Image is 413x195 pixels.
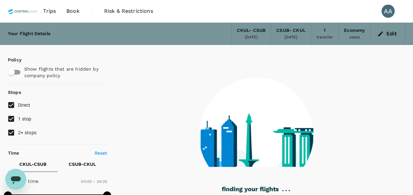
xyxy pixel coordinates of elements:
[381,5,395,18] div: AA
[276,27,306,34] div: CSUB - CKUL
[349,34,360,41] div: seats
[284,34,297,41] div: [DATE]
[324,27,326,34] div: 1
[8,150,19,156] p: Time
[222,187,279,193] g: finding your flights
[237,27,266,34] div: CKUL - CSUB
[66,7,80,15] span: Book
[244,34,258,41] div: [DATE]
[8,56,14,63] p: Policy
[376,29,400,39] button: Edit
[95,150,107,156] p: Reset
[19,161,46,167] p: CKUL - CSUB
[8,4,38,18] img: Control Union Malaysia Sdn. Bhd.
[285,190,287,191] g: .
[18,130,36,135] span: 2+ stops
[43,7,56,15] span: Trips
[81,179,107,184] span: 00:00 - 24:00
[8,30,50,37] div: Your Flight Details
[8,90,21,95] strong: Stops
[344,27,365,34] div: Economy
[18,102,31,108] span: Direct
[5,169,26,190] iframe: Button to launch messaging window, conversation in progress
[24,66,103,79] p: Show flights that are hidden by company policy
[69,161,96,167] p: CSUB - CKUL
[282,190,284,191] g: .
[288,190,290,191] g: .
[18,116,32,121] span: 1 stop
[104,7,153,15] span: Risk & Restrictions
[316,34,333,41] div: traveller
